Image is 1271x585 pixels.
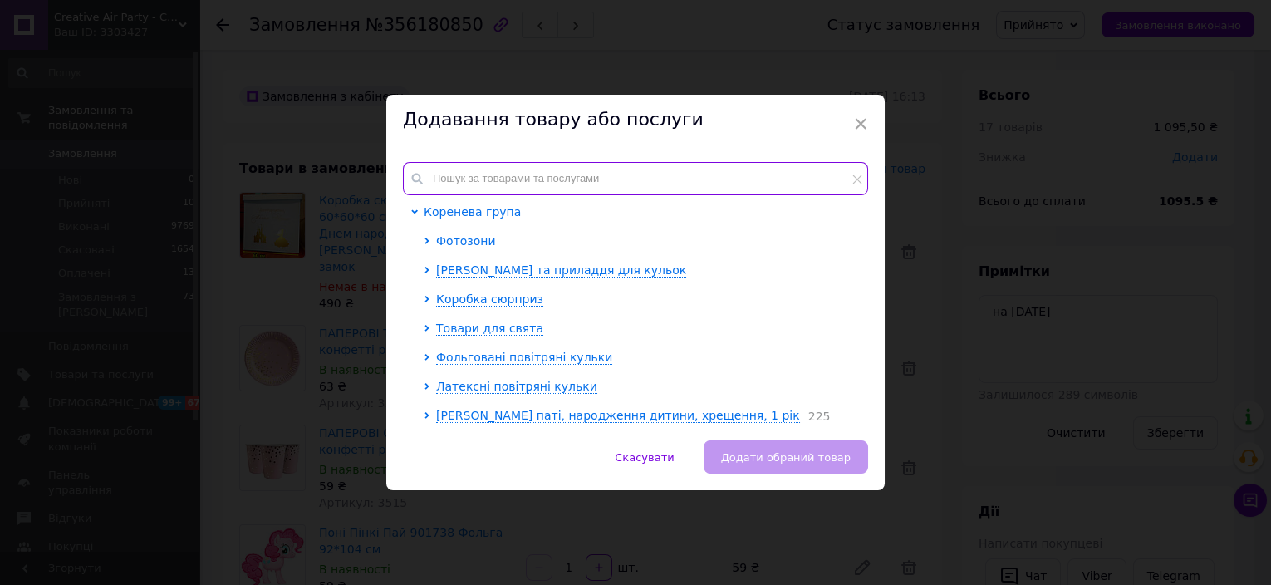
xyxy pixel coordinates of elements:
[424,205,521,219] span: Коренева група
[436,292,543,306] span: Коробка сюрприз
[615,451,674,464] span: Скасувати
[597,440,691,474] button: Скасувати
[403,162,868,195] input: Пошук за товарами та послугами
[436,263,686,277] span: [PERSON_NAME] та приладдя для кульок
[386,95,885,145] div: Додавання товару або послуги
[436,409,800,422] span: [PERSON_NAME] паті, народження дитини, хрещення, 1 рік
[853,110,868,138] span: ×
[436,322,543,335] span: Товари для свята
[436,380,597,393] span: Латексні повітряні кульки
[800,410,831,423] span: 225
[436,234,496,248] span: Фотозони
[436,351,612,364] span: Фольговані повітряні кульки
